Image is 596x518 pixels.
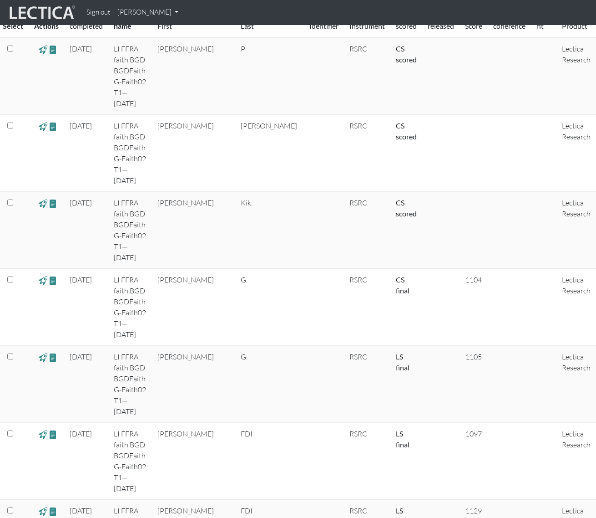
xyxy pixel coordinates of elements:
span: view [49,275,57,286]
td: [PERSON_NAME] [152,269,235,346]
td: [PERSON_NAME] [235,115,304,192]
td: [DATE] [64,115,108,192]
td: Lectica Research [556,192,596,269]
span: view [39,352,47,363]
span: view [39,275,47,286]
span: view [39,44,47,55]
span: 1097 [465,429,482,438]
td: FDI [235,423,304,500]
td: LI FFRA faith BGD BGDFaith G-Faith02 T1—[DATE] [108,192,152,269]
td: G. [235,346,304,423]
td: [PERSON_NAME] [152,115,235,192]
td: RSRC [344,37,390,115]
td: LI FFRA faith BGD BGDFaith G-Faith02 T1—[DATE] [108,423,152,500]
td: [DATE] [64,423,108,500]
a: Last [241,21,254,30]
span: view [39,506,47,517]
span: 1129 [465,506,482,515]
td: RSRC [344,115,390,192]
a: [PERSON_NAME] [114,4,182,21]
span: view [49,352,57,363]
span: view [39,429,47,440]
span: view [49,121,57,132]
td: LI FFRA faith BGD BGDFaith G-Faith02 T1—[DATE] [108,115,152,192]
img: lecticalive [7,4,76,21]
a: Score [465,21,482,30]
td: RSRC [344,192,390,269]
span: view [39,121,47,132]
td: [DATE] [64,192,108,269]
a: Instrument [349,21,385,30]
a: Completed = assessment has been completed; CS scored = assessment has been CLAS scored; LS scored... [396,44,417,64]
a: Sign out [83,4,114,21]
td: Lectica Research [556,37,596,115]
td: G. [235,269,304,346]
a: Completed = assessment has been completed; CS scored = assessment has been CLAS scored; LS scored... [396,198,417,218]
span: view [49,506,57,517]
td: P. [235,37,304,115]
span: view [49,198,57,209]
a: First [157,21,172,30]
td: [DATE] [64,269,108,346]
td: [PERSON_NAME] [152,192,235,269]
td: [DATE] [64,37,108,115]
td: Lectica Research [556,115,596,192]
a: Completed = assessment has been completed; CS scored = assessment has been CLAS scored; LS scored... [396,429,409,449]
td: LI FFRA faith BGD BGDFaith G-Faith02 T1—[DATE] [108,37,152,115]
a: Identifier [309,21,338,30]
a: Completed = assessment has been completed; CS scored = assessment has been CLAS scored; LS scored... [396,275,409,295]
td: [PERSON_NAME] [152,423,235,500]
td: Lectica Research [556,346,596,423]
td: Kik. [235,192,304,269]
td: LI FFRA faith BGD BGDFaith G-Faith02 T1—[DATE] [108,269,152,346]
span: view [49,44,57,55]
td: [DATE] [64,346,108,423]
span: 1105 [465,352,482,361]
td: RSRC [344,423,390,500]
span: view [49,429,57,440]
a: Product [562,21,587,30]
span: view [39,198,47,209]
td: [PERSON_NAME] [152,346,235,423]
td: LI FFRA faith BGD BGDFaith G-Faith02 T1—[DATE] [108,346,152,423]
a: Completed = assessment has been completed; CS scored = assessment has been CLAS scored; LS scored... [396,352,409,372]
td: [PERSON_NAME] [152,37,235,115]
td: RSRC [344,269,390,346]
td: Lectica Research [556,269,596,346]
span: 1104 [465,275,482,284]
td: Lectica Research [556,423,596,500]
td: RSRC [344,346,390,423]
a: Completed = assessment has been completed; CS scored = assessment has been CLAS scored; LS scored... [396,121,417,141]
